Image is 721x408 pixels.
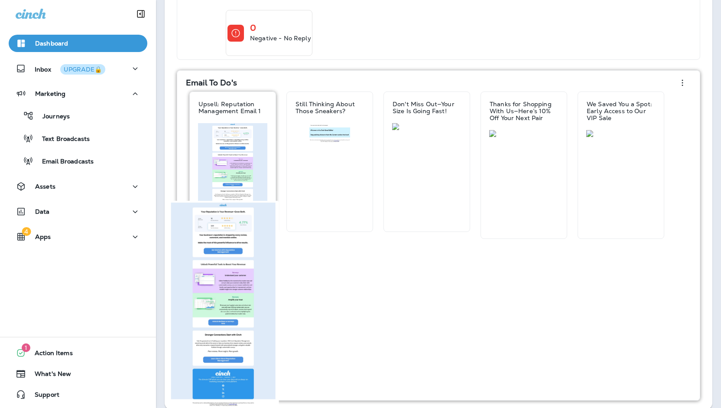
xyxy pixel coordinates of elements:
p: Upsell: Reputation Management Email 1 [198,101,267,114]
p: 0 [250,23,256,32]
button: Journeys [9,107,147,125]
p: Inbox [35,64,105,73]
p: Data [35,208,50,215]
button: Support [9,386,147,403]
button: Email Broadcasts [9,152,147,170]
p: Apps [35,233,51,240]
span: Action Items [26,349,73,360]
button: Text Broadcasts [9,129,147,147]
p: We Saved You a Spot: Early Access to Our VIP Sale [587,101,655,121]
button: 4Apps [9,228,147,245]
span: 4 [22,227,31,236]
p: Negative - No Reply [250,34,311,42]
button: InboxUPGRADE🔒 [9,60,147,77]
p: Text Broadcasts [33,135,90,144]
img: 0f2ff3b7-f97a-4b95-b90f-665f76972a5e.jpg [198,123,267,228]
p: Email To Do's [186,78,237,87]
span: What's New [26,370,71,381]
button: Dashboard [9,35,147,52]
button: What's New [9,365,147,382]
button: Assets [9,178,147,195]
img: f0b22dd7-42d8-421e-8d39-177aa2ac1525.jpg [489,130,559,137]
img: 504b0921-6757-42cd-a945-1f7e482cc8c3.jpg [586,130,656,137]
p: Email Broadcasts [33,158,94,166]
p: Journeys [34,113,70,121]
p: Marketing [35,90,65,97]
p: Assets [35,183,55,190]
p: Thanks for Shopping With Us—Here’s 10% Off Your Next Pair [490,101,558,121]
img: 0f2ff3b7-f97a-4b95-b90f-665f76972a5e.jpg [171,202,276,407]
img: 87c917e8-41a7-4191-9738-ab8129585157.jpg [392,123,461,130]
span: Support [26,391,59,401]
p: Still Thinking About Those Sneakers? [296,101,364,114]
button: Marketing [9,85,147,102]
button: UPGRADE🔒 [60,64,105,75]
button: 1Action Items [9,344,147,362]
img: 61657f8f-42d6-4bfe-9e60-e0557f0bc45e.jpg [295,123,364,142]
span: 1 [22,343,30,352]
button: Data [9,203,147,220]
p: Dashboard [35,40,68,47]
div: UPGRADE🔒 [64,66,102,72]
button: Collapse Sidebar [129,5,153,23]
p: Don't Miss Out—Your Size Is Going Fast! [393,101,461,114]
